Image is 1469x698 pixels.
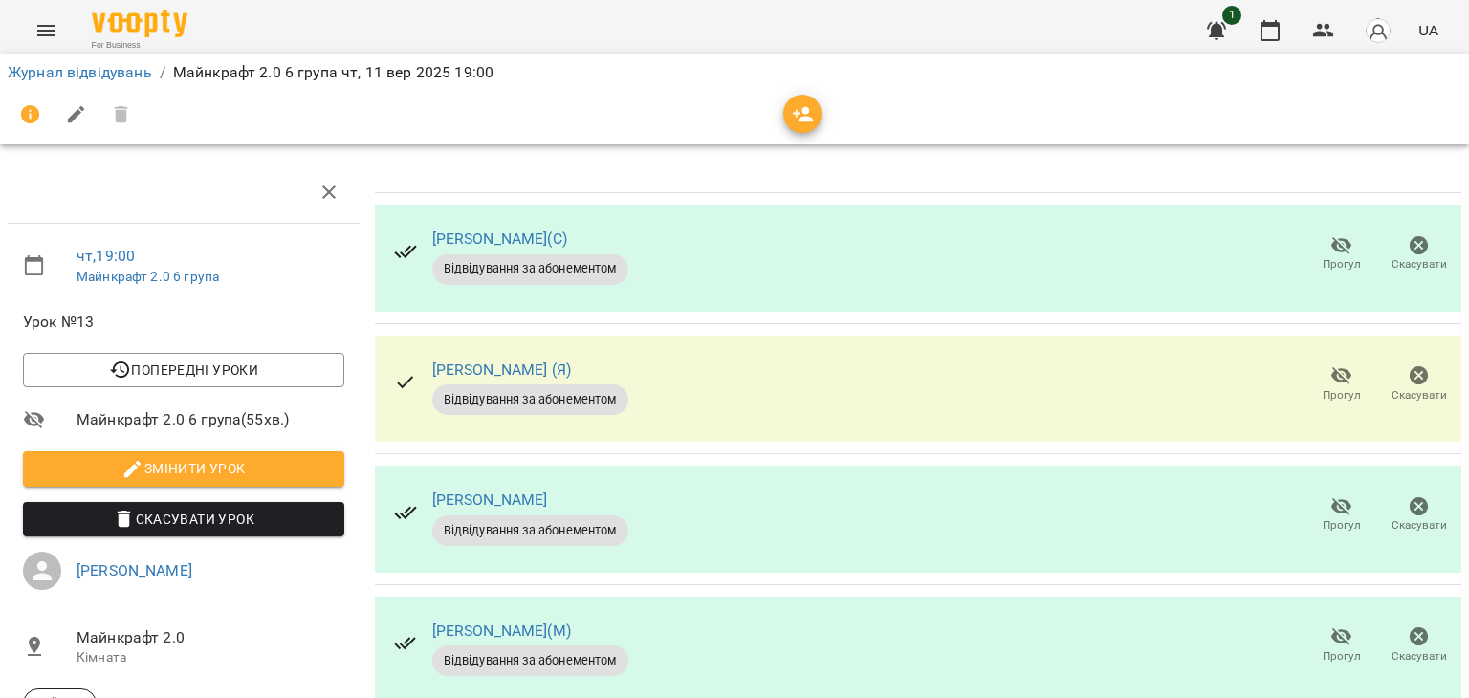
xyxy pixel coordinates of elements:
span: Відвідування за абонементом [432,522,628,539]
button: Скасувати [1380,358,1458,411]
span: Прогул [1323,648,1361,665]
button: Скасувати [1380,228,1458,281]
span: Відвідування за абонементом [432,260,628,277]
span: Урок №13 [23,311,344,334]
span: Скасувати [1392,387,1447,404]
button: UA [1411,12,1446,48]
span: Скасувати Урок [38,508,329,531]
button: Скасувати [1380,489,1458,542]
a: Журнал відвідувань [8,63,152,81]
img: Voopty Logo [92,10,187,37]
span: Прогул [1323,517,1361,534]
span: For Business [92,39,187,52]
span: Прогул [1323,387,1361,404]
p: Кімната [77,648,344,667]
span: Попередні уроки [38,359,329,382]
a: [PERSON_NAME] [77,561,192,579]
button: Menu [23,8,69,54]
button: Скасувати [1380,620,1458,673]
a: [PERSON_NAME](М) [432,622,571,640]
span: Майнкрафт 2.0 6 група ( 55 хв. ) [77,408,344,431]
span: Майнкрафт 2.0 [77,626,344,649]
span: Відвідування за абонементом [432,391,628,408]
span: UA [1418,20,1438,40]
button: Прогул [1303,228,1380,281]
button: Прогул [1303,620,1380,673]
button: Змінити урок [23,451,344,486]
span: Скасувати [1392,517,1447,534]
a: чт , 19:00 [77,247,135,265]
img: avatar_s.png [1365,17,1392,44]
li: / [160,61,165,84]
a: Майнкрафт 2.0 6 група [77,269,219,284]
span: 1 [1222,6,1241,25]
button: Скасувати Урок [23,502,344,536]
span: Відвідування за абонементом [432,652,628,669]
button: Попередні уроки [23,353,344,387]
nav: breadcrumb [8,61,1461,84]
button: Прогул [1303,489,1380,542]
a: [PERSON_NAME] (Я) [432,360,572,379]
button: Прогул [1303,358,1380,411]
a: [PERSON_NAME](С) [432,229,567,248]
a: [PERSON_NAME] [432,491,548,509]
span: Прогул [1323,256,1361,273]
span: Скасувати [1392,648,1447,665]
p: Майнкрафт 2.0 6 група чт, 11 вер 2025 19:00 [173,61,493,84]
span: Скасувати [1392,256,1447,273]
span: Змінити урок [38,457,329,480]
